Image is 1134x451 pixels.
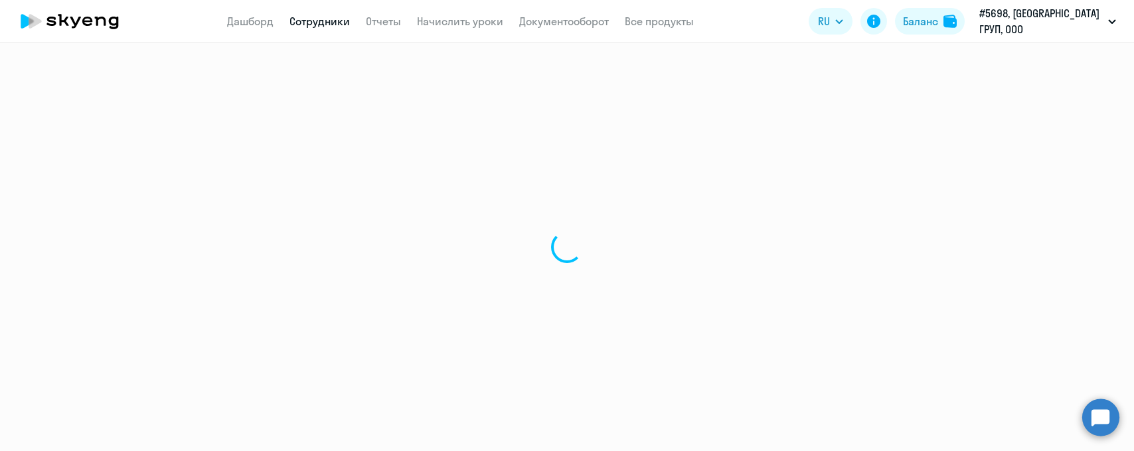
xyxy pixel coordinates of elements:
[979,5,1103,37] p: #5698, [GEOGRAPHIC_DATA] ГРУП, ООО
[289,15,350,28] a: Сотрудники
[519,15,609,28] a: Документооборот
[973,5,1123,37] button: #5698, [GEOGRAPHIC_DATA] ГРУП, ООО
[625,15,694,28] a: Все продукты
[366,15,401,28] a: Отчеты
[227,15,274,28] a: Дашборд
[895,8,965,35] button: Балансbalance
[903,13,938,29] div: Баланс
[943,15,957,28] img: balance
[818,13,830,29] span: RU
[417,15,503,28] a: Начислить уроки
[809,8,852,35] button: RU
